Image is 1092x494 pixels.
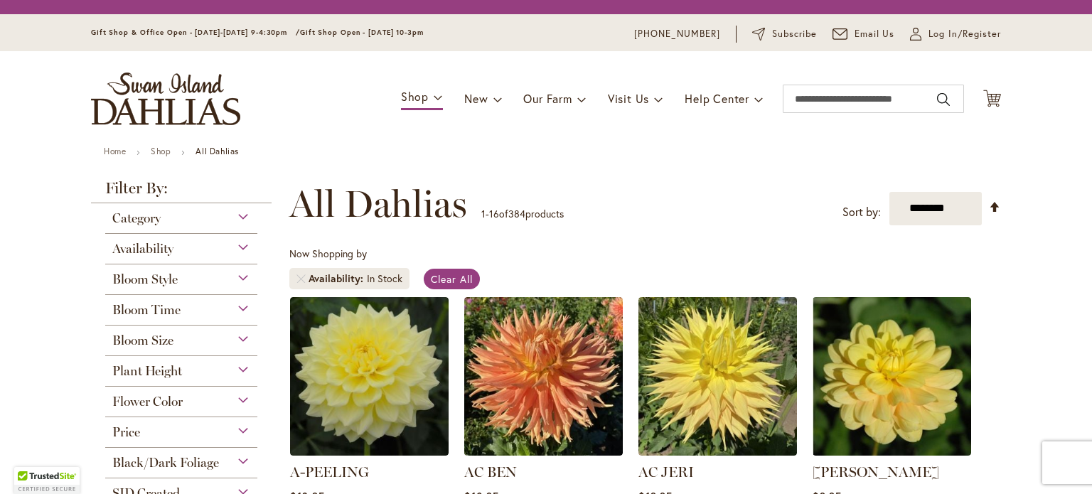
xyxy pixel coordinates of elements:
[112,363,182,379] span: Plant Height
[464,297,623,456] img: AC BEN
[481,203,564,225] p: - of products
[464,445,623,458] a: AC BEN
[196,146,239,156] strong: All Dahlias
[685,91,749,106] span: Help Center
[489,207,499,220] span: 16
[638,297,797,456] img: AC Jeri
[608,91,649,106] span: Visit Us
[813,297,971,456] img: AHOY MATEY
[638,463,694,480] a: AC JERI
[300,28,424,37] span: Gift Shop Open - [DATE] 10-3pm
[813,463,939,480] a: [PERSON_NAME]
[151,146,171,156] a: Shop
[290,297,449,456] img: A-Peeling
[401,89,429,104] span: Shop
[104,146,126,156] a: Home
[112,333,173,348] span: Bloom Size
[464,463,517,480] a: AC BEN
[309,272,367,286] span: Availability
[634,27,720,41] a: [PHONE_NUMBER]
[772,27,817,41] span: Subscribe
[481,207,486,220] span: 1
[112,210,161,226] span: Category
[367,272,402,286] div: In Stock
[813,445,971,458] a: AHOY MATEY
[937,88,950,111] button: Search
[290,463,369,480] a: A-PEELING
[523,91,572,106] span: Our Farm
[464,91,488,106] span: New
[752,27,817,41] a: Subscribe
[91,73,240,125] a: store logo
[112,394,183,409] span: Flower Color
[289,183,467,225] span: All Dahlias
[91,181,272,203] strong: Filter By:
[112,424,140,440] span: Price
[289,247,367,260] span: Now Shopping by
[112,302,181,318] span: Bloom Time
[431,272,473,286] span: Clear All
[855,27,895,41] span: Email Us
[833,27,895,41] a: Email Us
[112,272,178,287] span: Bloom Style
[112,455,219,471] span: Black/Dark Foliage
[91,28,300,37] span: Gift Shop & Office Open - [DATE]-[DATE] 9-4:30pm /
[842,199,881,225] label: Sort by:
[14,467,80,494] div: TrustedSite Certified
[424,269,480,289] a: Clear All
[910,27,1001,41] a: Log In/Register
[508,207,525,220] span: 384
[290,445,449,458] a: A-Peeling
[112,241,173,257] span: Availability
[638,445,797,458] a: AC Jeri
[296,274,305,283] a: Remove Availability In Stock
[928,27,1001,41] span: Log In/Register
